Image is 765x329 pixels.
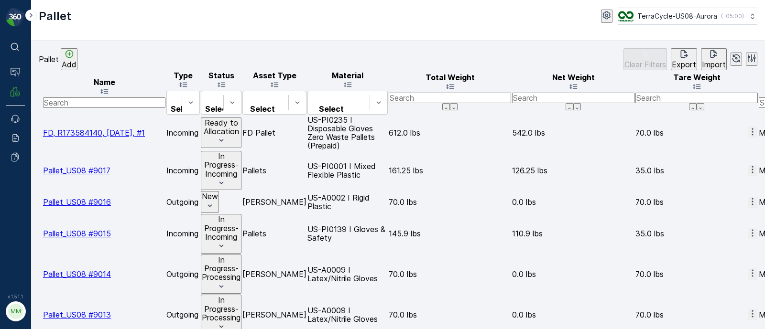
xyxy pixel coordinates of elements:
[242,229,306,238] p: Pallets
[618,11,634,21] img: image_ci7OI47.png
[247,105,278,113] p: Select
[618,8,757,25] button: TerraCycle-US08-Aurora(-05:00)
[389,310,511,319] p: 70.0 lbs
[512,93,634,103] input: Search
[202,255,240,282] p: In Progress-Processing
[307,193,388,211] p: US-A0002 I Rigid Plastic
[512,128,634,137] p: 542.0 lbs
[43,78,165,86] p: Name
[166,198,200,206] p: Outgoing
[635,310,758,319] p: 70.0 lbs
[43,310,111,319] a: Pallet_US08 #9013
[307,71,388,80] p: Material
[512,310,634,319] p: 0.0 lbs
[307,162,388,179] p: US-PI0001 I Mixed Flexible Plastic
[635,198,758,206] p: 70.0 lbs
[201,71,241,80] p: Status
[389,166,511,175] p: 161.25 lbs
[635,93,758,103] input: Search
[202,215,240,241] p: In Progress-Incoming
[43,128,145,138] a: FD, R173584140, 09/30/25, #1
[43,166,110,175] a: Pallet_US08 #9017
[205,105,230,113] p: Select
[242,128,306,137] p: FD Pallet
[43,97,165,108] input: Search
[512,73,634,82] p: Net Weight
[201,151,241,191] button: In Progress-Incoming
[702,60,726,69] p: Import
[43,197,111,207] a: Pallet_US08 #9016
[43,229,111,238] a: Pallet_US08 #9015
[512,166,634,175] p: 126.25 lbs
[166,128,200,137] p: Incoming
[635,166,758,175] p: 35.0 lbs
[242,166,306,175] p: Pallets
[6,301,25,321] button: MM
[307,225,388,242] p: US-PI0139 I Gloves & Safety
[202,192,218,201] p: New
[721,12,744,20] p: ( -05:00 )
[166,71,200,80] p: Type
[201,214,241,254] button: In Progress-Incoming
[171,105,196,113] p: Select
[312,105,351,113] p: Select
[389,128,511,137] p: 612.0 lbs
[671,48,697,70] button: Export
[242,198,306,206] p: [PERSON_NAME]
[389,198,511,206] p: 70.0 lbs
[635,73,758,82] p: Tare Weight
[39,55,59,64] p: Pallet
[389,270,511,278] p: 70.0 lbs
[166,229,200,238] p: Incoming
[701,48,727,70] button: Import
[201,191,219,213] button: New
[202,296,240,322] p: In Progress-Processing
[201,117,241,148] button: Ready to Allocation
[512,270,634,278] p: 0.0 lbs
[242,310,306,319] p: [PERSON_NAME]
[389,73,511,82] p: Total Weight
[202,152,240,178] p: In Progress-Incoming
[512,198,634,206] p: 0.0 lbs
[635,229,758,238] p: 35.0 lbs
[307,306,388,323] p: US-A0009 I Latex/Nitrile Gloves
[6,294,25,299] span: v 1.51.1
[635,128,758,137] p: 70.0 lbs
[242,270,306,278] p: [PERSON_NAME]
[623,48,667,70] button: Clear Filters
[61,48,77,70] button: Add
[202,118,240,136] p: Ready to Allocation
[637,11,717,21] p: TerraCycle-US08-Aurora
[672,60,696,69] p: Export
[39,9,71,24] p: Pallet
[624,60,666,69] p: Clear Filters
[166,166,200,175] p: Incoming
[62,60,76,69] p: Add
[166,310,200,319] p: Outgoing
[8,304,23,319] div: MM
[389,93,511,103] input: Search
[201,255,241,294] button: In Progress-Processing
[389,229,511,238] p: 145.9 lbs
[512,229,634,238] p: 110.9 lbs
[307,265,388,283] p: US-A0009 I Latex/Nitrile Gloves
[6,8,25,27] img: logo
[43,269,111,279] a: Pallet_US08 #9014
[242,71,306,80] p: Asset Type
[307,116,388,150] p: US-PI0235 I Disposable Gloves Zero Waste Pallets (Prepaid)
[635,270,758,278] p: 70.0 lbs
[166,270,200,278] p: Outgoing
[43,128,145,138] span: FD, R173584140, [DATE], #1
